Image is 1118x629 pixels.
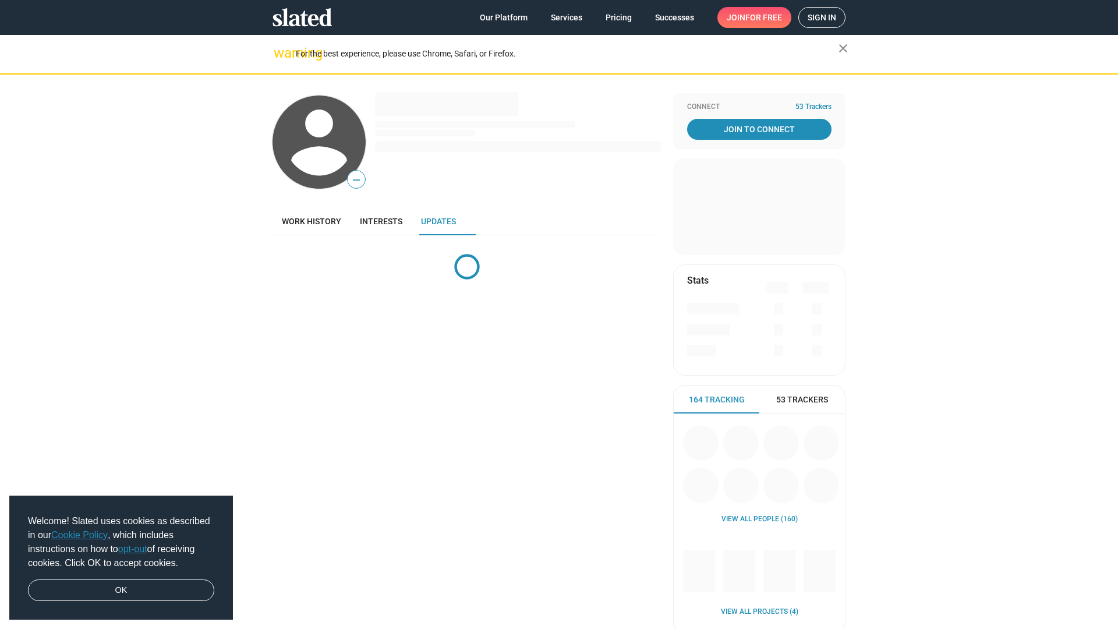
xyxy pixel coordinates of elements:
span: 53 Trackers [776,394,828,405]
span: Updates [421,217,456,226]
a: Successes [646,7,703,28]
a: Work history [273,207,351,235]
span: Join To Connect [689,119,829,140]
span: Join [727,7,782,28]
a: Cookie Policy [51,530,108,540]
mat-icon: warning [274,46,288,60]
a: View all People (160) [721,515,798,524]
span: Work history [282,217,341,226]
span: Successes [655,7,694,28]
span: 164 Tracking [689,394,745,405]
span: Interests [360,217,402,226]
a: Interests [351,207,412,235]
a: Sign in [798,7,845,28]
a: dismiss cookie message [28,579,214,602]
a: Join To Connect [687,119,832,140]
span: Our Platform [480,7,528,28]
a: Services [542,7,592,28]
span: — [348,172,365,188]
span: for free [745,7,782,28]
span: Welcome! Slated uses cookies as described in our , which includes instructions on how to of recei... [28,514,214,570]
a: Our Platform [470,7,537,28]
a: Pricing [596,7,641,28]
a: opt-out [118,544,147,554]
a: View all Projects (4) [721,607,798,617]
span: Sign in [808,8,836,27]
div: cookieconsent [9,496,233,620]
span: Pricing [606,7,632,28]
a: Updates [412,207,465,235]
span: Services [551,7,582,28]
mat-card-title: Stats [687,274,709,287]
span: 53 Trackers [795,103,832,112]
div: Connect [687,103,832,112]
a: Joinfor free [717,7,791,28]
div: For the best experience, please use Chrome, Safari, or Firefox. [296,46,838,62]
mat-icon: close [836,41,850,55]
